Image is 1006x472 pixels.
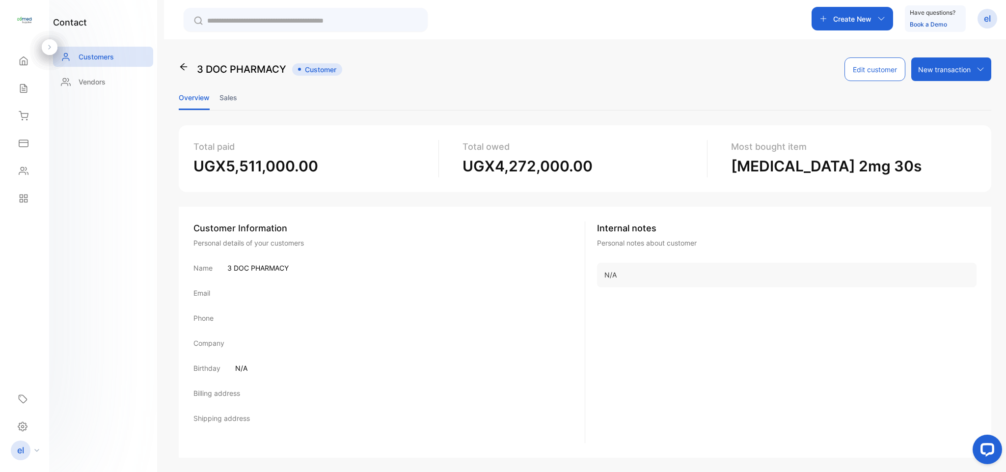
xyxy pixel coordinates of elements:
[53,47,153,67] a: Customers
[193,157,318,175] span: UGX5,511,000.00
[193,288,210,298] p: Email
[197,62,286,77] p: 3 DOC PHARMACY
[604,270,970,280] p: N/A
[844,57,905,81] button: Edit customer
[965,431,1006,472] iframe: LiveChat chat widget
[462,157,593,175] span: UGX4,272,000.00
[79,52,114,62] p: Customers
[17,13,32,28] img: logo
[193,413,250,423] p: Shipping address
[193,388,240,398] p: Billing address
[918,64,971,75] p: New transaction
[833,14,871,24] p: Create New
[597,238,977,248] p: Personal notes about customer
[193,263,213,273] p: Name
[292,63,342,76] span: Customer
[731,140,969,153] p: Most bought item
[984,12,991,25] p: el
[227,263,289,273] p: 3 DOC PHARMACY
[910,8,955,18] p: Have questions?
[235,363,247,373] p: N/A
[193,140,431,153] p: Total paid
[597,222,977,235] p: Internal notes
[193,338,224,348] p: Company
[53,72,153,92] a: Vendors
[17,444,24,457] p: el
[812,7,893,30] button: Create New
[193,363,220,373] p: Birthday
[179,85,210,110] li: Overview
[462,140,700,153] p: Total owed
[731,155,969,177] p: [MEDICAL_DATA] 2mg 30s
[193,238,585,248] div: Personal details of your customers
[79,77,106,87] p: Vendors
[910,21,947,28] a: Book a Demo
[193,222,585,235] div: Customer Information
[53,16,87,29] h1: contact
[219,85,237,110] li: Sales
[978,7,997,30] button: el
[193,313,214,323] p: Phone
